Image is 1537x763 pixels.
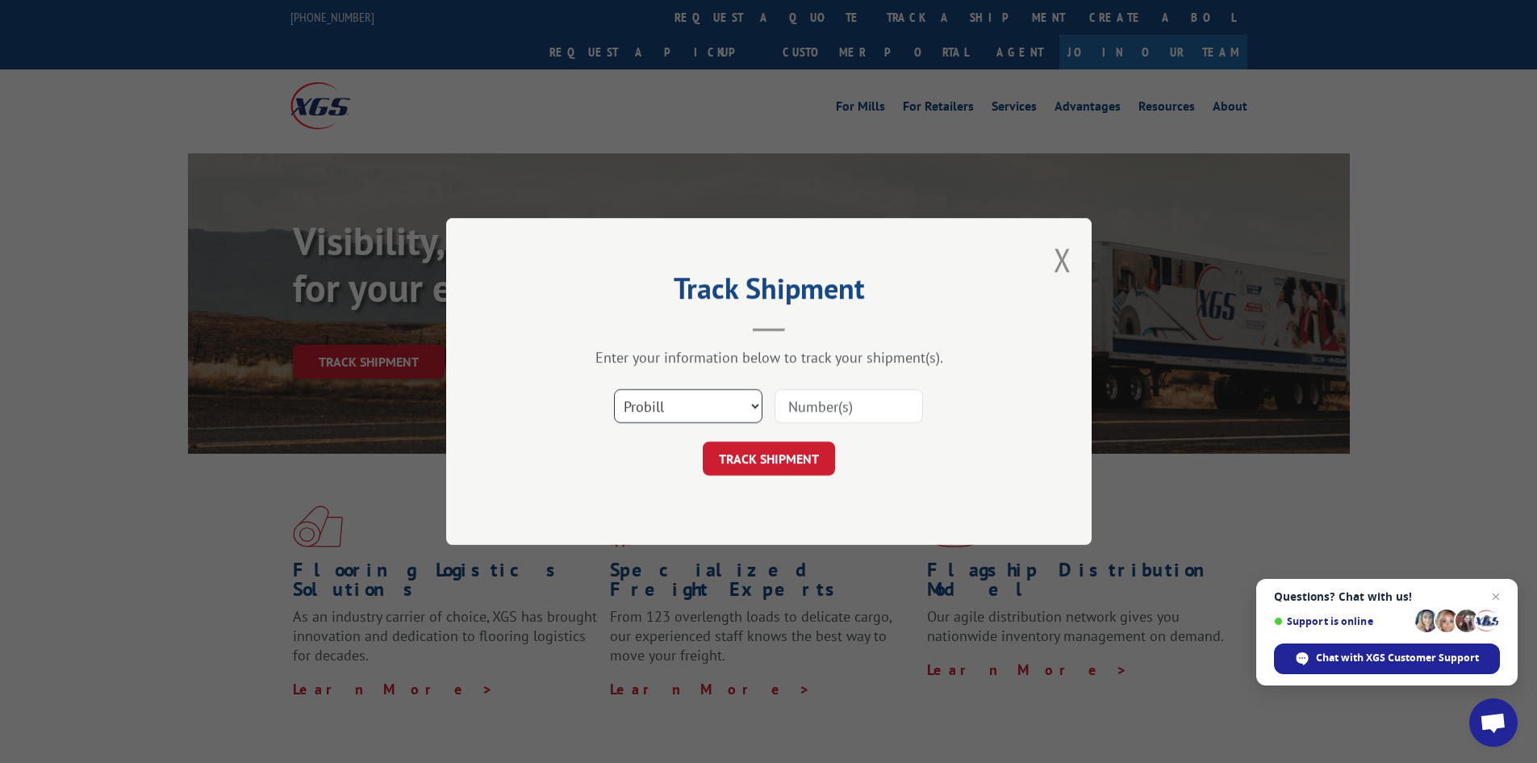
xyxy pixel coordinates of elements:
button: TRACK SHIPMENT [703,442,835,476]
input: Number(s) [775,389,923,423]
span: Close chat [1486,587,1506,606]
span: Chat with XGS Customer Support [1316,651,1479,665]
span: Questions? Chat with us! [1274,590,1500,603]
div: Enter your information below to track your shipment(s). [527,348,1011,367]
div: Chat with XGS Customer Support [1274,644,1500,674]
h2: Track Shipment [527,277,1011,308]
div: Open chat [1469,698,1518,747]
button: Close modal [1054,238,1071,281]
span: Support is online [1274,615,1410,627]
